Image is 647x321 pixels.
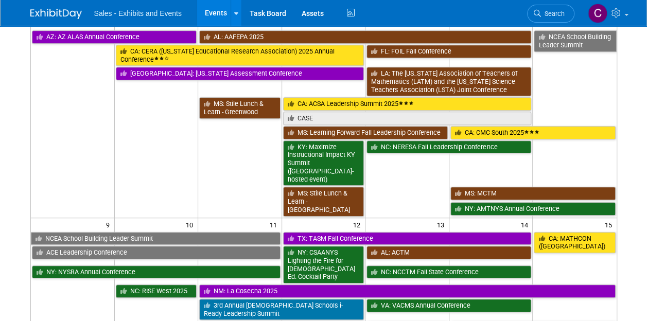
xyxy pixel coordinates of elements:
[105,218,114,231] span: 9
[366,265,531,279] a: NC: NCCTM Fall State Conference
[366,140,531,154] a: NC: NERESA Fall Leadership Conference
[116,45,364,66] a: CA: CERA ([US_STATE] Educational Research Association) 2025 Annual Conference
[116,67,364,80] a: [GEOGRAPHIC_DATA]: [US_STATE] Assessment Conference
[604,218,617,231] span: 15
[366,246,531,259] a: AL: ACTM
[588,4,607,23] img: Christine Lurz
[283,246,364,283] a: NY: CSAANYS Lighting the Fire for [DEMOGRAPHIC_DATA] Ed. Cocktail Party
[283,232,532,245] a: TX: TASM Fall Conference
[199,30,531,44] a: AL: AAFEPA 2025
[32,265,281,279] a: NY: NYSRA Annual Conference
[199,284,615,298] a: NM: La Cosecha 2025
[199,97,281,118] a: MS: Stile Lunch & Learn - Greenwood
[283,97,532,111] a: CA: ACSA Leadership Summit 2025
[366,299,531,312] a: VA: VACMS Annual Conference
[94,9,182,17] span: Sales - Exhibits and Events
[32,246,281,259] a: ACE Leadership Conference
[283,126,448,139] a: MS: Learning Forward Fall Leadership Conference
[519,218,532,231] span: 14
[527,5,574,23] a: Search
[436,218,449,231] span: 13
[283,112,532,125] a: CASE
[366,45,531,58] a: FL: FOIL Fall Conference
[199,299,364,320] a: 3rd Annual [DEMOGRAPHIC_DATA] Schools i-Ready Leadership Summit
[283,140,364,186] a: KY: Maximize Instructional Impact KY Summit ([GEOGRAPHIC_DATA]-hosted event)
[116,284,197,298] a: NC: RISE West 2025
[185,218,198,231] span: 10
[32,30,197,44] a: AZ: AZ ALAS Annual Conference
[30,9,82,19] img: ExhibitDay
[366,67,531,96] a: LA: The [US_STATE] Association of Teachers of Mathematics (LATM) and the [US_STATE] Science Teach...
[450,126,616,139] a: CA: CMC South 2025
[534,30,616,51] a: NCEA School Building Leader Summit
[269,218,282,231] span: 11
[541,10,565,17] span: Search
[31,232,281,245] a: NCEA School Building Leader Summit
[352,218,365,231] span: 12
[450,202,616,216] a: NY: AMTNYS Annual Conference
[534,232,615,253] a: CA: MATHCON ([GEOGRAPHIC_DATA])
[450,187,616,200] a: MS: MCTM
[283,187,364,216] a: MS: Stile Lunch & Learn - [GEOGRAPHIC_DATA]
